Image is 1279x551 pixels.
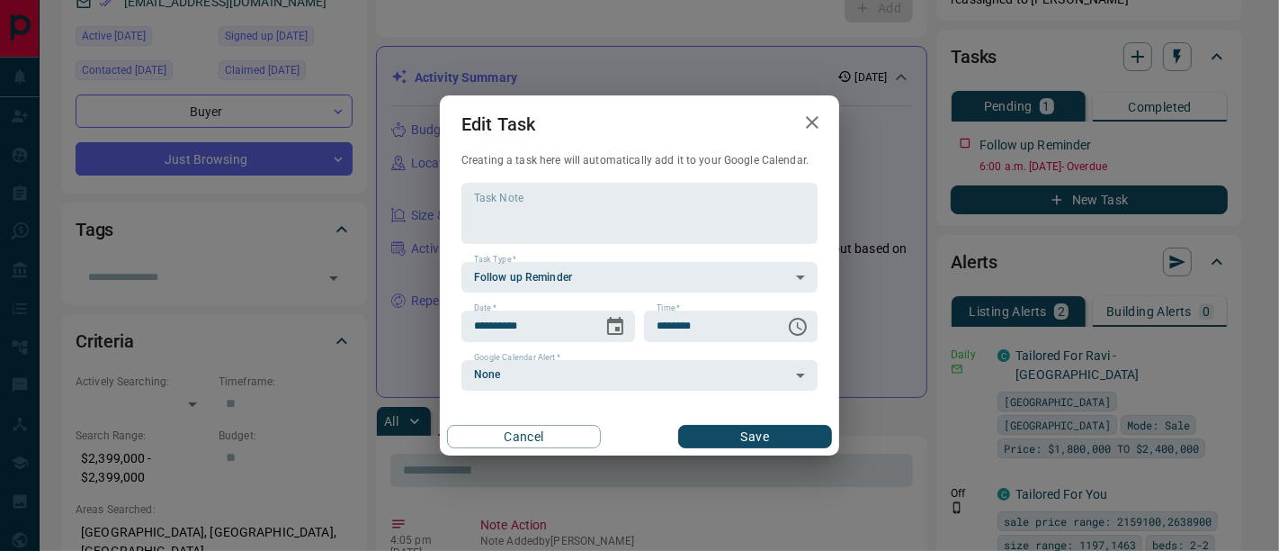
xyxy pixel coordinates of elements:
label: Time [657,303,680,314]
button: Choose date, selected date is Sep 15, 2025 [597,309,633,345]
label: Google Calendar Alert [474,352,560,364]
button: Choose time, selected time is 6:00 AM [780,309,816,345]
label: Date [474,303,496,314]
h2: Edit Task [440,95,557,153]
button: Save [678,425,832,448]
label: Task Type [474,254,516,266]
div: None [461,360,818,391]
p: Creating a task here will automatically add it to your Google Calendar. [461,153,818,168]
button: Cancel [447,425,601,448]
div: Follow up Reminder [461,262,818,293]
